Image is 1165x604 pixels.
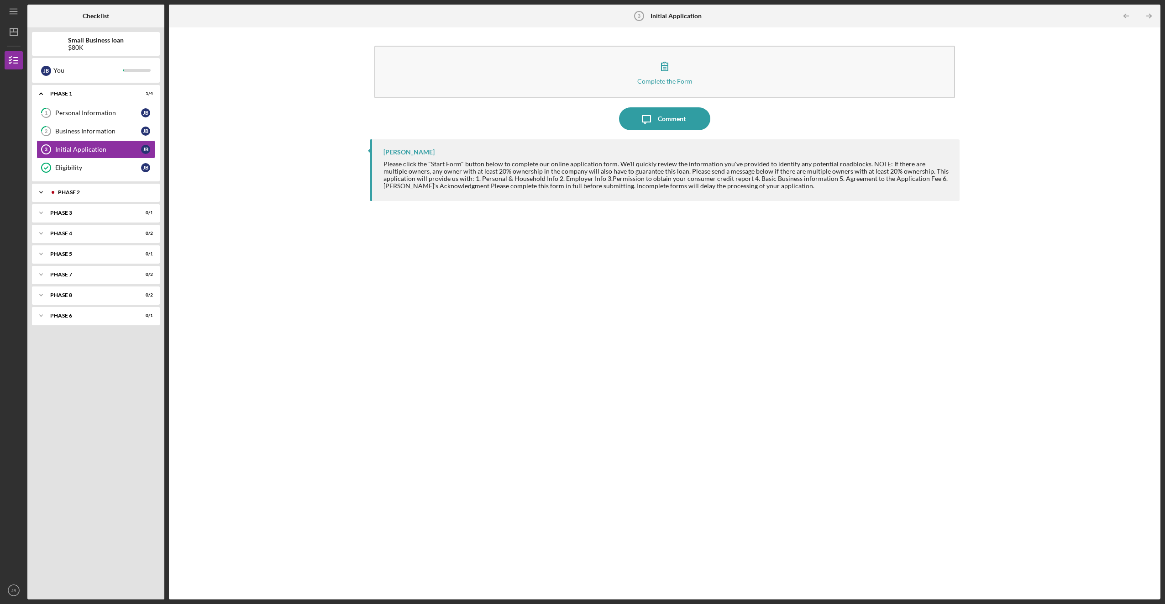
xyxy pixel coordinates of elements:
[136,91,153,96] div: 1 / 4
[141,163,150,172] div: J B
[83,12,109,20] b: Checklist
[136,231,153,236] div: 0 / 2
[45,128,47,134] tspan: 2
[50,231,130,236] div: Phase 4
[383,148,435,156] div: [PERSON_NAME]
[141,108,150,117] div: J B
[50,251,130,257] div: Phase 5
[141,127,150,136] div: J B
[53,63,123,78] div: You
[55,164,141,171] div: Eligibility
[41,66,51,76] div: J B
[637,78,693,85] div: Complete the Form
[37,159,155,177] a: EligibilityJB
[37,140,155,159] a: 3Initial ApplicationJB
[5,581,23,599] button: JB
[136,272,153,277] div: 0 / 2
[55,127,141,135] div: Business Information
[50,272,130,277] div: Phase 7
[58,190,148,195] div: Phase 2
[50,292,130,298] div: Phase 8
[651,12,702,20] b: Initial Application
[50,210,130,216] div: Phase 3
[374,46,955,98] button: Complete the Form
[68,44,124,51] div: $80K
[50,91,130,96] div: Phase 1
[68,37,124,44] b: Small Business loan
[50,313,130,318] div: Phase 6
[619,107,710,130] button: Comment
[383,160,950,190] div: Please click the "Start Form" button below to complete our online application form. We'll quickly...
[658,107,686,130] div: Comment
[45,147,47,152] tspan: 3
[37,122,155,140] a: 2Business InformationJB
[55,146,141,153] div: Initial Application
[136,210,153,216] div: 0 / 1
[11,588,16,593] text: JB
[136,313,153,318] div: 0 / 1
[638,13,640,19] tspan: 3
[37,104,155,122] a: 1Personal InformationJB
[136,292,153,298] div: 0 / 2
[141,145,150,154] div: J B
[136,251,153,257] div: 0 / 1
[45,110,47,116] tspan: 1
[55,109,141,117] div: Personal Information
